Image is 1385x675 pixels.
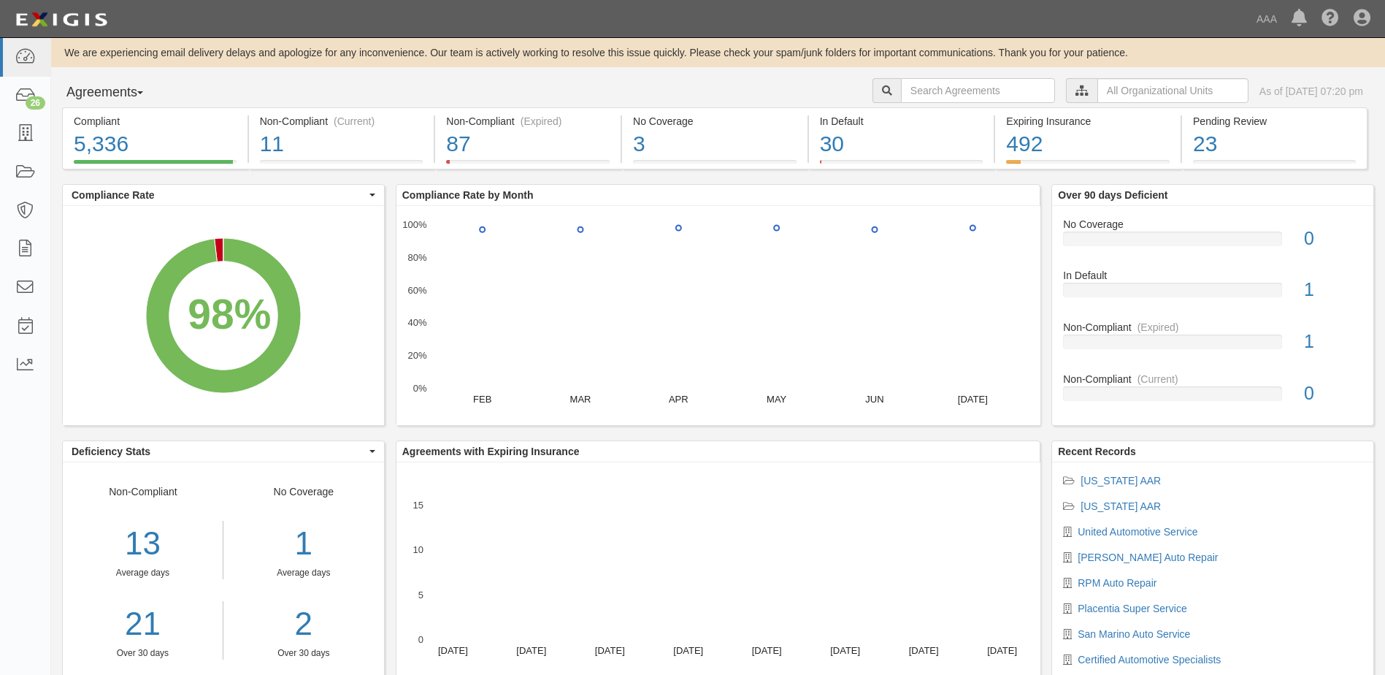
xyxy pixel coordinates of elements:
img: logo-5460c22ac91f19d4615b14bd174203de0afe785f0fc80cf4dbbc73dc1793850b.png [11,7,112,33]
text: JUN [865,394,883,405]
b: Compliance Rate by Month [402,189,534,201]
input: All Organizational Units [1097,78,1248,103]
text: 0 [418,634,423,645]
div: Average days [63,567,223,579]
b: Recent Records [1058,446,1136,457]
a: Non-Compliant(Current)11 [249,160,434,172]
text: MAR [569,394,591,405]
a: RPM Auto Repair [1078,577,1156,589]
a: Expiring Insurance492 [995,160,1181,172]
div: Over 30 days [63,647,223,660]
text: [DATE] [908,645,938,656]
div: 30 [820,129,983,160]
button: Agreements [62,78,172,107]
div: (Current) [334,114,375,129]
div: Non-Compliant (Current) [260,114,423,129]
svg: A chart. [63,206,384,425]
text: 0% [413,383,426,394]
div: In Default [1052,268,1373,283]
text: 10 [413,544,423,555]
text: [DATE] [673,645,703,656]
text: MAY [767,394,787,405]
div: 3 [633,129,797,160]
a: San Marino Auto Service [1078,628,1190,640]
div: Compliant [74,114,237,129]
div: 1 [1293,329,1373,355]
div: 0 [1293,381,1373,407]
text: [DATE] [987,645,1017,656]
div: No Coverage [1052,217,1373,232]
div: Average days [234,567,373,579]
div: In Default [820,114,983,129]
text: [DATE] [752,645,782,656]
text: APR [669,394,688,405]
div: 98% [188,285,271,344]
text: FEB [473,394,491,405]
div: We are experiencing email delivery delays and apologize for any inconvenience. Our team is active... [51,45,1385,60]
div: Non-Compliant [1052,320,1373,335]
div: 0 [1293,226,1373,252]
div: (Current) [1137,372,1178,386]
div: Non-Compliant [63,484,223,660]
text: [DATE] [438,645,468,656]
a: In Default30 [809,160,994,172]
button: Deficiency Stats [63,441,384,462]
text: [DATE] [958,394,988,405]
div: No Coverage [223,484,384,660]
a: Non-Compliant(Expired)1 [1063,320,1362,372]
div: 26 [26,96,45,110]
a: Non-Compliant(Current)0 [1063,372,1362,413]
a: AAA [1249,4,1284,34]
div: 1 [234,521,373,567]
text: 15 [413,500,423,511]
button: Compliance Rate [63,185,384,205]
text: 60% [407,284,426,295]
text: 20% [407,350,426,361]
a: [US_STATE] AAR [1081,500,1161,512]
a: Placentia Super Service [1078,603,1186,614]
div: 1 [1293,277,1373,303]
div: 23 [1193,129,1356,160]
a: No Coverage3 [622,160,807,172]
div: Non-Compliant (Expired) [446,114,610,129]
div: 5,336 [74,129,237,160]
a: United Automotive Service [1078,526,1197,538]
a: [US_STATE] AAR [1081,475,1161,487]
a: [PERSON_NAME] Auto Repair [1078,552,1218,563]
text: [DATE] [830,645,860,656]
a: 21 [63,601,223,647]
div: No Coverage [633,114,797,129]
i: Help Center - Complianz [1321,10,1339,28]
div: 492 [1006,129,1170,160]
text: [DATE] [595,645,625,656]
span: Deficiency Stats [72,444,366,459]
text: 40% [407,317,426,328]
div: Non-Compliant [1052,372,1373,386]
div: Expiring Insurance [1006,114,1170,129]
a: Pending Review23 [1182,160,1367,172]
span: Compliance Rate [72,188,366,202]
div: (Expired) [1137,320,1179,335]
a: No Coverage0 [1063,217,1362,269]
div: Pending Review [1193,114,1356,129]
div: Over 30 days [234,647,373,660]
b: Agreements with Expiring Insurance [402,446,580,457]
a: In Default1 [1063,268,1362,320]
text: 80% [407,252,426,263]
div: 11 [260,129,423,160]
div: (Expired) [521,114,562,129]
text: [DATE] [516,645,546,656]
text: 5 [418,589,423,600]
div: 13 [63,521,223,567]
svg: A chart. [396,206,1040,425]
a: Certified Automotive Specialists [1078,654,1221,666]
div: 87 [446,129,610,160]
a: Non-Compliant(Expired)87 [435,160,621,172]
div: As of [DATE] 07:20 pm [1259,84,1363,99]
a: 2 [234,601,373,647]
input: Search Agreements [901,78,1055,103]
